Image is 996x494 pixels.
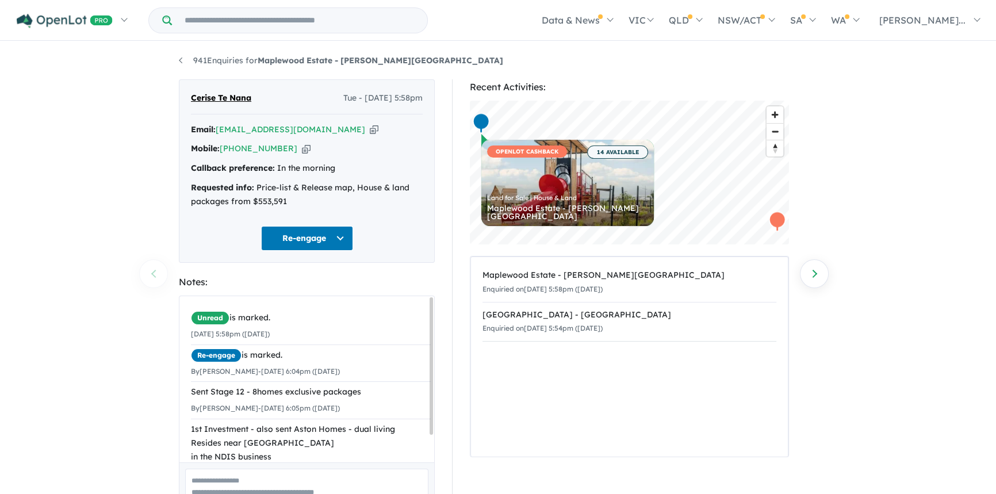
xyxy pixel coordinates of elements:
[191,162,423,175] div: In the morning
[767,124,783,140] span: Zoom out
[587,145,648,159] span: 14 AVAILABLE
[482,263,776,302] a: Maplewood Estate - [PERSON_NAME][GEOGRAPHIC_DATA]Enquiried on[DATE] 5:58pm ([DATE])
[482,324,603,332] small: Enquiried on [DATE] 5:54pm ([DATE])
[481,140,654,226] a: OPENLOT CASHBACK 14 AVAILABLE Land for Sale | House & Land Maplewood Estate - [PERSON_NAME][GEOGR...
[191,181,423,209] div: Price-list & Release map, House & land packages from $553,591
[191,182,254,193] strong: Requested info:
[191,143,220,154] strong: Mobile:
[482,302,776,342] a: [GEOGRAPHIC_DATA] - [GEOGRAPHIC_DATA]Enquiried on[DATE] 5:54pm ([DATE])
[179,55,503,66] a: 941Enquiries forMaplewood Estate - [PERSON_NAME][GEOGRAPHIC_DATA]
[191,385,431,399] div: Sent Stage 12 - 8homes exclusive packages
[769,211,786,232] div: Map marker
[487,204,648,220] div: Maplewood Estate - [PERSON_NAME][GEOGRAPHIC_DATA]
[191,330,270,338] small: [DATE] 5:58pm ([DATE])
[191,404,340,412] small: By [PERSON_NAME] - [DATE] 6:05pm ([DATE])
[191,349,242,362] span: Re-engage
[302,143,311,155] button: Copy
[482,285,603,293] small: Enquiried on [DATE] 5:58pm ([DATE])
[343,91,423,105] span: Tue - [DATE] 5:58pm
[191,163,275,173] strong: Callback preference:
[470,79,789,95] div: Recent Activities:
[216,124,365,135] a: [EMAIL_ADDRESS][DOMAIN_NAME]
[191,91,251,105] span: Cerise Te Nana
[767,140,783,156] button: Reset bearing to north
[191,349,431,362] div: is marked.
[879,14,966,26] span: [PERSON_NAME]...
[17,14,113,28] img: Openlot PRO Logo White
[473,113,490,134] div: Map marker
[261,226,353,251] button: Re-engage
[258,55,503,66] strong: Maplewood Estate - [PERSON_NAME][GEOGRAPHIC_DATA]
[767,106,783,123] button: Zoom in
[482,269,776,282] div: Maplewood Estate - [PERSON_NAME][GEOGRAPHIC_DATA]
[191,311,229,325] span: Unread
[767,123,783,140] button: Zoom out
[179,54,817,68] nav: breadcrumb
[487,195,648,201] div: Land for Sale | House & Land
[191,124,216,135] strong: Email:
[370,124,378,136] button: Copy
[191,311,431,325] div: is marked.
[482,308,776,322] div: [GEOGRAPHIC_DATA] - [GEOGRAPHIC_DATA]
[191,367,340,376] small: By [PERSON_NAME] - [DATE] 6:04pm ([DATE])
[470,101,789,244] canvas: Map
[174,8,425,33] input: Try estate name, suburb, builder or developer
[487,145,567,158] span: OPENLOT CASHBACK
[191,423,431,464] div: 1st Investment - also sent Aston Homes - dual living Resides near [GEOGRAPHIC_DATA] in the NDIS b...
[179,274,435,290] div: Notes:
[220,143,297,154] a: [PHONE_NUMBER]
